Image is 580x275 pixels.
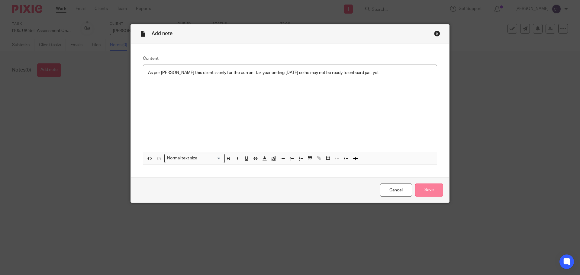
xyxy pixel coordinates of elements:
[434,30,440,37] div: Close this dialog window
[148,70,432,76] p: As per [PERSON_NAME] this client is only for the current tax year ending [DATE] so he may not be ...
[415,184,443,197] input: Save
[164,154,225,163] div: Search for option
[166,155,199,161] span: Normal text size
[152,31,172,36] span: Add note
[199,155,221,161] input: Search for option
[143,56,437,62] label: Content
[380,184,412,197] a: Cancel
